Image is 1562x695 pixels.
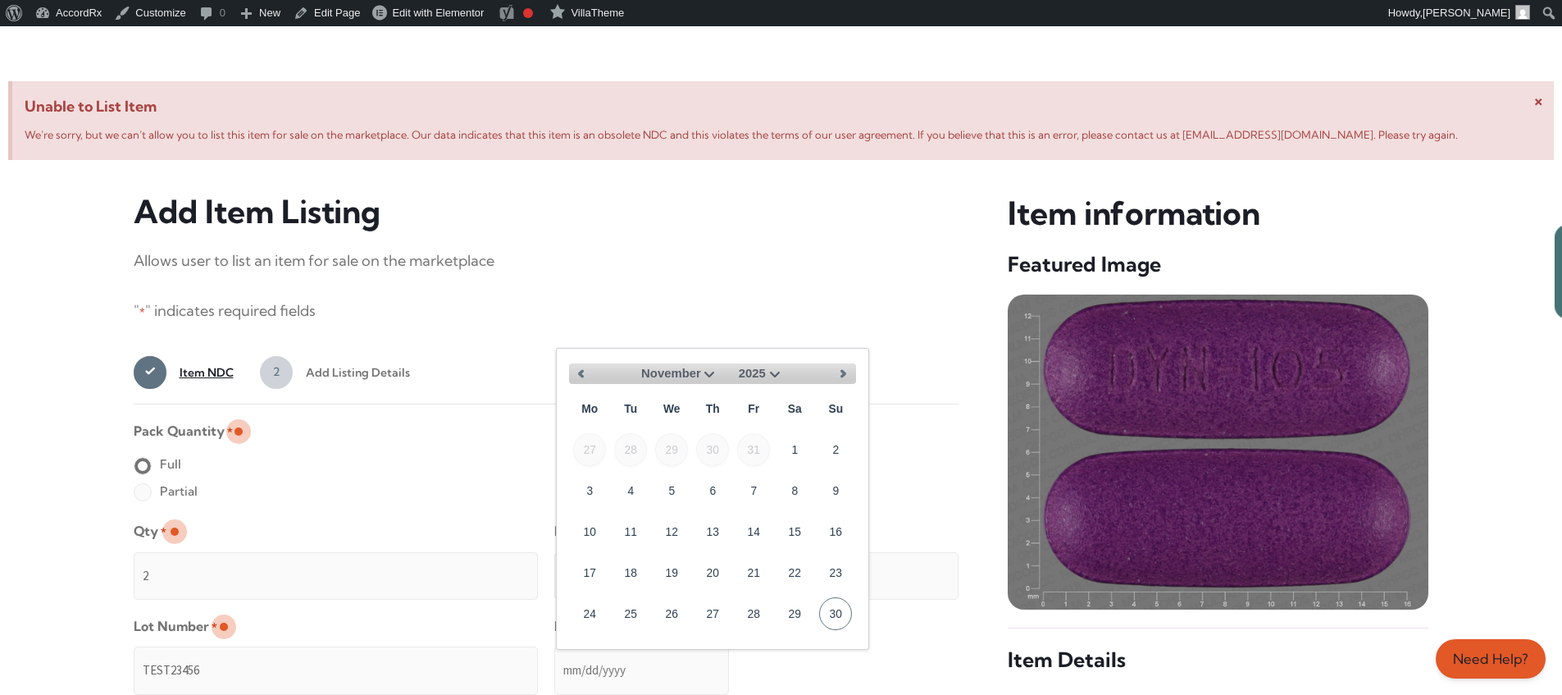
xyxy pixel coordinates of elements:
[696,392,729,425] span: Thursday
[778,474,811,507] a: 8
[573,474,606,507] a: 3
[134,356,234,389] a: 1Item NDC
[392,7,484,19] span: Edit with Elementor
[641,364,719,384] select: Select month
[1534,89,1543,110] span: ×
[614,597,647,630] a: 25
[819,515,852,548] a: 16
[696,433,729,466] span: 30
[778,597,811,630] a: 29
[737,597,770,630] a: 28
[737,433,770,466] span: 31
[737,474,770,507] a: 7
[819,392,852,425] span: Sunday
[696,597,729,630] a: 27
[554,647,729,694] input: mm/dd/yyyy
[819,433,852,466] a: 2
[134,298,959,325] p: " " indicates required fields
[737,392,770,425] span: Friday
[573,597,606,630] a: 24
[134,518,166,545] label: Qty
[573,556,606,589] a: 17
[1436,639,1546,679] a: Need Help?
[1008,251,1428,278] h5: Featured Image
[819,556,852,589] a: 23
[25,94,1542,120] span: Unable to List Item
[614,556,647,589] a: 18
[569,362,594,386] a: Previous
[614,392,647,425] span: Tuesday
[819,474,852,507] a: 9
[1008,647,1428,674] h5: Item Details
[655,433,688,466] span: 29
[134,248,959,274] p: Allows user to list an item for sale on the marketplace
[573,515,606,548] a: 10
[554,518,639,545] label: Listing Price
[831,362,856,386] a: Next
[819,597,852,630] a: 30
[573,392,606,425] span: Monday
[696,515,729,548] a: 13
[655,515,688,548] a: 12
[573,433,606,466] span: 27
[655,597,688,630] a: 26
[134,478,198,505] label: Partial
[737,515,770,548] a: 14
[696,556,729,589] a: 20
[614,433,647,466] span: 28
[737,556,770,589] a: 21
[739,364,785,384] select: Select year
[134,613,217,640] label: Lot Number
[696,474,729,507] a: 6
[778,433,811,466] a: 1
[655,474,688,507] a: 5
[614,474,647,507] a: 4
[134,193,959,231] h3: Add Item Listing
[523,8,533,18] div: Focus keyphrase not set
[134,418,233,445] legend: Pack Quantity
[260,356,293,389] span: 2
[134,356,166,389] span: 1
[25,128,1458,141] span: We’re sorry, but we can’t allow you to list this item for sale on the marketplace. Our data indic...
[778,556,811,589] a: 22
[655,556,688,589] a: 19
[655,392,688,425] span: Wednesday
[1008,193,1428,235] h3: Item information
[134,451,181,478] label: Full
[166,356,234,389] span: Item NDC
[778,515,811,548] a: 15
[1423,7,1510,19] span: [PERSON_NAME]
[614,515,647,548] a: 11
[293,356,410,389] span: Add Listing Details
[778,392,811,425] span: Saturday
[554,613,661,640] label: Expiration Date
